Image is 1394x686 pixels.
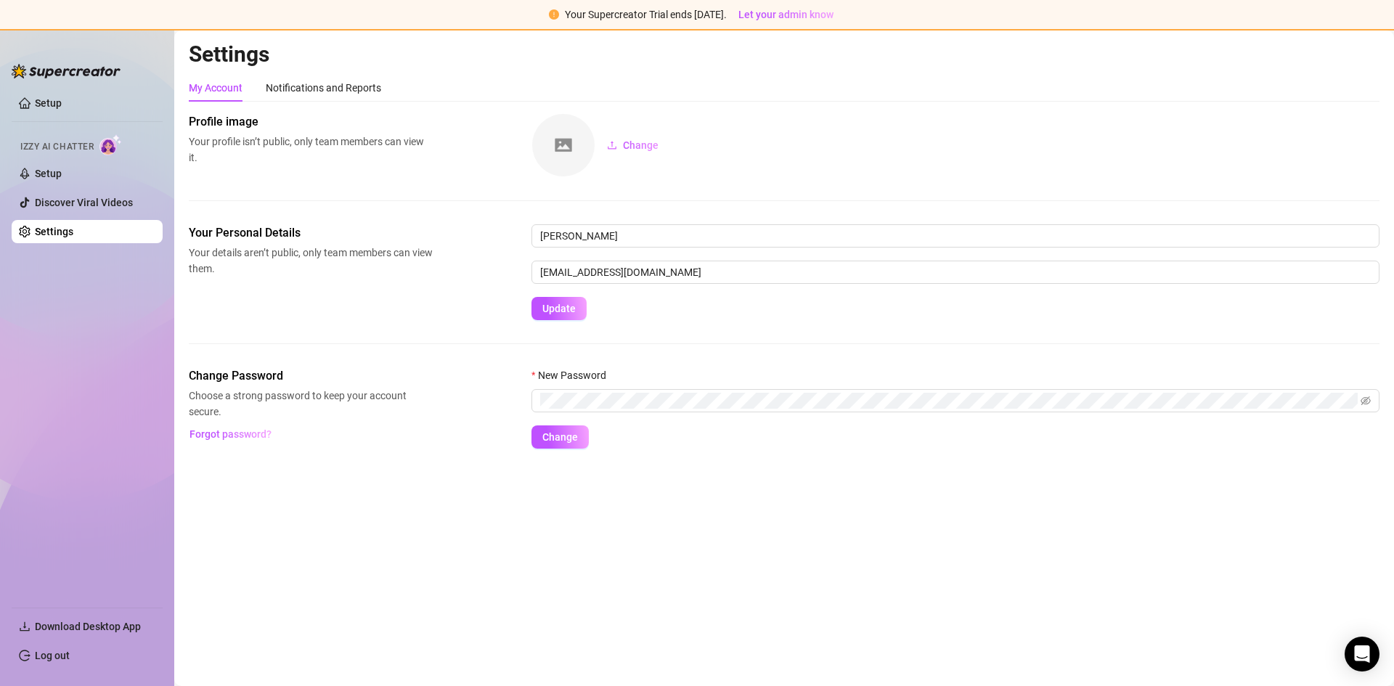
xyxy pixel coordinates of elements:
[20,140,94,154] span: Izzy AI Chatter
[189,80,242,96] div: My Account
[189,224,433,242] span: Your Personal Details
[12,64,121,78] img: logo-BBDzfeDw.svg
[733,6,839,23] button: Let your admin know
[189,134,433,166] span: Your profile isn’t public, only team members can view it.
[531,367,616,383] label: New Password
[540,393,1358,409] input: New Password
[35,197,133,208] a: Discover Viral Videos
[189,245,433,277] span: Your details aren’t public, only team members can view them.
[1345,637,1379,671] div: Open Intercom Messenger
[35,168,62,179] a: Setup
[35,621,141,632] span: Download Desktop App
[531,224,1379,248] input: Enter name
[266,80,381,96] div: Notifications and Reports
[532,114,595,176] img: square-placeholder.png
[542,303,576,314] span: Update
[607,140,617,150] span: upload
[531,261,1379,284] input: Enter new email
[19,621,30,632] span: download
[189,388,433,420] span: Choose a strong password to keep your account secure.
[189,113,433,131] span: Profile image
[623,139,659,151] span: Change
[542,431,578,443] span: Change
[35,650,70,661] a: Log out
[189,41,1379,68] h2: Settings
[565,9,727,20] span: Your Supercreator Trial ends [DATE].
[531,425,589,449] button: Change
[189,422,272,446] button: Forgot password?
[549,9,559,20] span: exclamation-circle
[738,9,833,20] span: Let your admin know
[35,226,73,237] a: Settings
[531,297,587,320] button: Update
[35,97,62,109] a: Setup
[189,428,272,440] span: Forgot password?
[1361,396,1371,406] span: eye-invisible
[595,134,670,157] button: Change
[99,134,122,155] img: AI Chatter
[189,367,433,385] span: Change Password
